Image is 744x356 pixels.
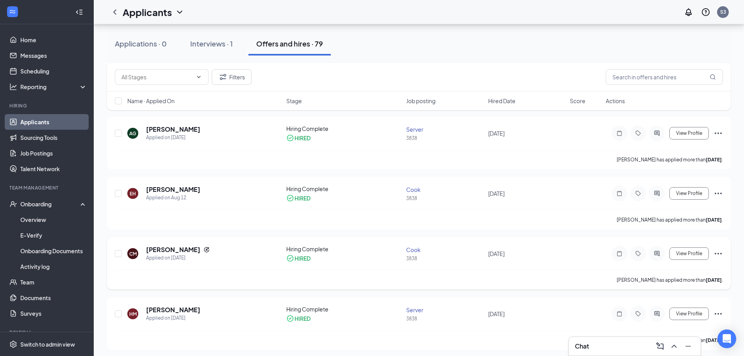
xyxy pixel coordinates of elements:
[669,342,679,351] svg: ChevronUp
[20,200,80,208] div: Onboarding
[20,306,87,321] a: Surveys
[20,63,87,79] a: Scheduling
[286,194,294,202] svg: CheckmarkCircle
[20,212,87,227] a: Overview
[294,194,310,202] div: HIRED
[676,131,702,136] span: View Profile
[406,97,435,105] span: Job posting
[615,311,624,317] svg: Note
[9,184,86,191] div: Team Management
[701,7,710,17] svg: QuestionInfo
[669,187,709,200] button: View Profile
[717,329,736,348] div: Open Intercom Messenger
[286,185,402,193] div: Hiring Complete
[75,8,83,16] svg: Collapse
[617,277,723,283] p: [PERSON_NAME] has applied more than .
[20,243,87,259] a: Onboarding Documents
[714,189,723,198] svg: Ellipses
[110,7,120,17] svg: ChevronLeft
[652,130,662,136] svg: ActiveChat
[20,114,87,130] a: Applicants
[652,190,662,197] svg: ActiveChat
[615,250,624,257] svg: Note
[488,190,505,197] span: [DATE]
[706,337,722,343] b: [DATE]
[652,250,662,257] svg: ActiveChat
[20,274,87,290] a: Team
[146,306,200,314] h5: [PERSON_NAME]
[20,340,75,348] div: Switch to admin view
[654,340,666,352] button: ComposeMessage
[286,125,402,132] div: Hiring Complete
[20,32,87,48] a: Home
[706,157,722,163] b: [DATE]
[146,245,200,254] h5: [PERSON_NAME]
[20,130,87,145] a: Sourcing Tools
[706,277,722,283] b: [DATE]
[683,342,693,351] svg: Minimize
[146,314,200,322] div: Applied on [DATE]
[9,340,17,348] svg: Settings
[633,190,643,197] svg: Tag
[127,97,175,105] span: Name · Applied On
[669,308,709,320] button: View Profile
[294,254,310,262] div: HIRED
[9,83,17,91] svg: Analysis
[146,125,200,134] h5: [PERSON_NAME]
[406,195,483,202] div: 3838
[203,247,210,253] svg: Reapply
[9,200,17,208] svg: UserCheck
[129,311,137,317] div: HM
[617,156,723,163] p: [PERSON_NAME] has applied more than .
[617,216,723,223] p: [PERSON_NAME] has applied more than .
[684,7,693,17] svg: Notifications
[129,250,137,257] div: CM
[146,254,210,262] div: Applied on [DATE]
[706,217,722,223] b: [DATE]
[286,134,294,142] svg: CheckmarkCircle
[606,97,625,105] span: Actions
[9,329,86,336] div: Payroll
[655,342,665,351] svg: ComposeMessage
[9,8,16,16] svg: WorkstreamLogo
[175,7,184,17] svg: ChevronDown
[669,127,709,140] button: View Profile
[682,340,694,352] button: Minimize
[286,97,302,105] span: Stage
[570,97,585,105] span: Score
[20,259,87,274] a: Activity log
[676,311,702,317] span: View Profile
[146,185,200,194] h5: [PERSON_NAME]
[196,74,202,80] svg: ChevronDown
[123,5,172,19] h1: Applicants
[406,315,483,322] div: 3838
[488,130,505,137] span: [DATE]
[294,315,310,322] div: HIRED
[20,290,87,306] a: Documents
[20,83,87,91] div: Reporting
[9,102,86,109] div: Hiring
[668,340,680,352] button: ChevronUp
[406,255,483,262] div: 3838
[146,194,200,202] div: Applied on Aug 12
[130,190,136,197] div: EH
[633,130,643,136] svg: Tag
[606,69,723,85] input: Search in offers and hires
[615,190,624,197] svg: Note
[129,130,136,137] div: AG
[256,39,323,48] div: Offers and hires · 79
[218,72,228,82] svg: Filter
[20,145,87,161] a: Job Postings
[488,250,505,257] span: [DATE]
[406,125,483,133] div: Server
[286,315,294,322] svg: CheckmarkCircle
[294,134,310,142] div: HIRED
[146,134,200,141] div: Applied on [DATE]
[406,306,483,314] div: Server
[714,309,723,318] svg: Ellipses
[20,161,87,177] a: Talent Network
[575,342,589,351] h3: Chat
[720,9,726,15] div: S3
[286,254,294,262] svg: CheckmarkCircle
